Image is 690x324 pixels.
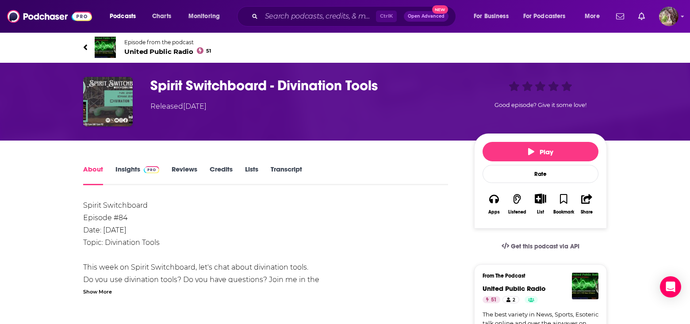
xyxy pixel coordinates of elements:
span: 2 [513,296,515,305]
span: Podcasts [110,10,136,23]
span: New [432,5,448,14]
span: Logged in as MSanz [659,7,678,26]
h3: From The Podcast [483,273,591,279]
img: Spirit Switchboard - Divination Tools [83,77,133,126]
a: Show notifications dropdown [635,9,648,24]
a: Lists [245,165,258,185]
div: Listened [508,210,526,215]
button: Open AdvancedNew [404,11,448,22]
div: Share [581,210,593,215]
button: Share [575,188,598,220]
img: United Public Radio [95,37,116,58]
span: United Public Radio [124,47,211,56]
button: Bookmark [552,188,575,220]
button: open menu [468,9,520,23]
div: Bookmark [553,210,574,215]
span: More [585,10,600,23]
a: InsightsPodchaser Pro [115,165,159,185]
span: Get this podcast via API [511,243,579,250]
a: 51 [483,296,500,303]
div: Search podcasts, credits, & more... [245,6,464,27]
span: Good episode? Give it some love! [494,102,586,108]
span: Episode from the podcast [124,39,211,46]
a: Charts [146,9,176,23]
a: Credits [210,165,233,185]
img: Podchaser Pro [144,166,159,173]
a: United Public RadioEpisode from the podcastUnited Public Radio51 [83,37,607,58]
a: 2 [502,296,519,303]
div: Released [DATE] [150,101,207,112]
img: United Public Radio [572,273,598,299]
div: Rate [483,165,598,183]
button: Listened [506,188,529,220]
img: User Profile [659,7,678,26]
button: open menu [182,9,231,23]
div: List [537,209,544,215]
button: open menu [517,9,579,23]
button: Show More Button [531,194,549,203]
span: Ctrl K [376,11,397,22]
span: 51 [491,296,497,305]
button: open menu [103,9,147,23]
a: About [83,165,103,185]
span: Open Advanced [408,14,445,19]
button: Apps [483,188,506,220]
span: Play [528,148,553,156]
a: Show notifications dropdown [613,9,628,24]
div: Apps [488,210,500,215]
span: For Podcasters [523,10,566,23]
a: Reviews [172,165,197,185]
div: Show More ButtonList [529,188,552,220]
a: Transcript [271,165,302,185]
a: United Public Radio [483,284,546,293]
img: Podchaser - Follow, Share and Rate Podcasts [7,8,92,25]
input: Search podcasts, credits, & more... [261,9,376,23]
h1: Spirit Switchboard - Divination Tools [150,77,460,94]
a: Get this podcast via API [494,236,586,257]
span: Monitoring [188,10,220,23]
button: Play [483,142,598,161]
span: Charts [152,10,171,23]
span: For Business [474,10,509,23]
div: Open Intercom Messenger [660,276,681,297]
span: 51 [206,49,211,53]
button: Show profile menu [659,7,678,26]
button: open menu [579,9,611,23]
